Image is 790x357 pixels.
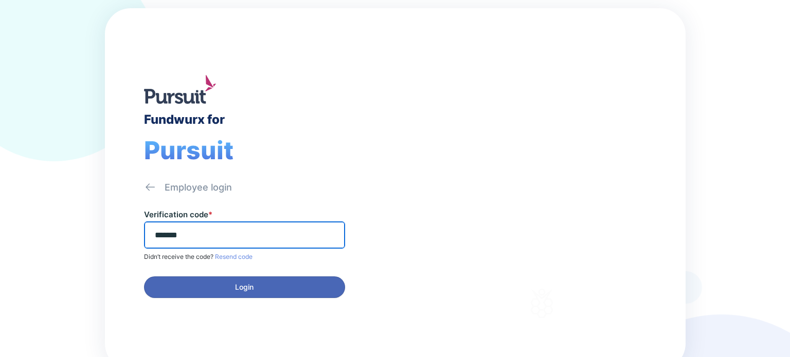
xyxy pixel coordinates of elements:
div: Employee login [165,181,232,194]
div: Fundwurx for [144,112,225,127]
span: Resend code [213,253,253,260]
div: Fundwurx [454,158,572,183]
label: Verification code [144,210,212,219]
span: Pursuit [144,135,234,165]
div: Thank you for choosing Fundwurx as your partner in driving positive social impact! [454,204,630,233]
img: logo.jpg [144,75,216,104]
span: Login [235,282,254,292]
div: Welcome to [454,144,534,154]
button: Login [144,276,345,298]
span: Didn’t receive the code? [144,253,213,260]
